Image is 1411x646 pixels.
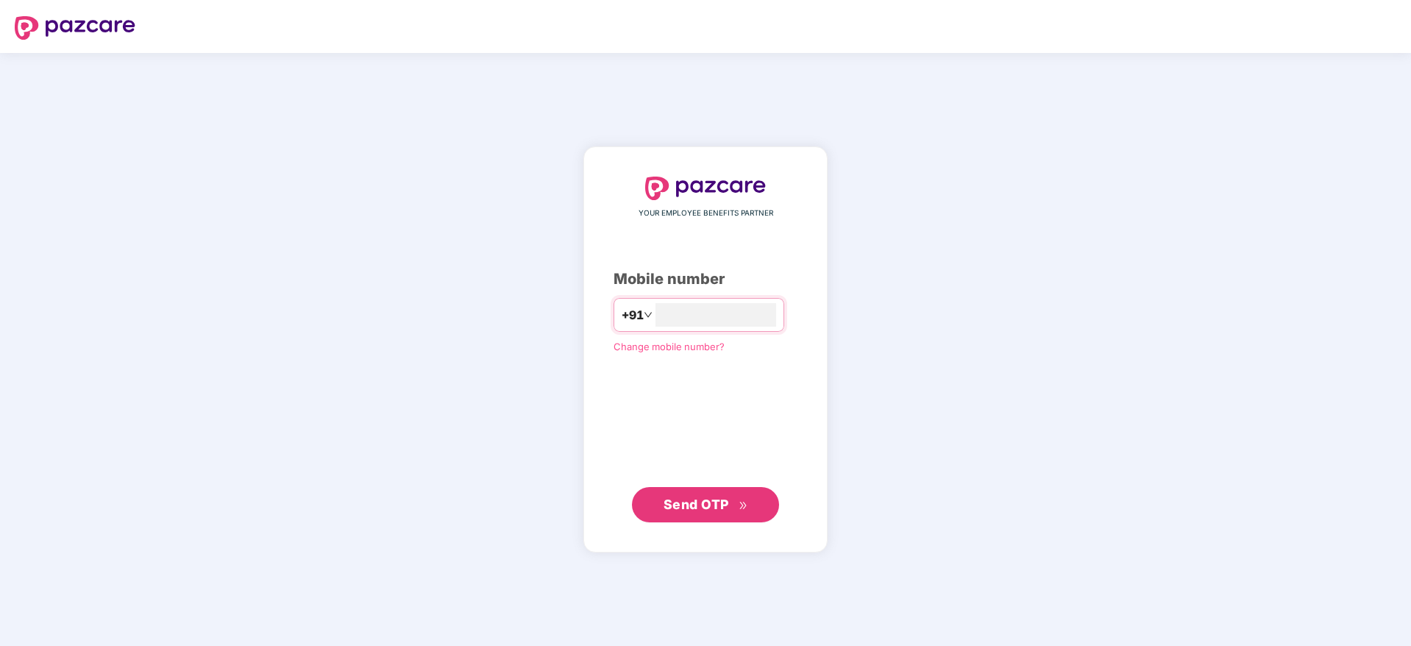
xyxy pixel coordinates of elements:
[645,177,766,200] img: logo
[644,310,653,319] span: down
[614,341,725,352] a: Change mobile number?
[739,501,748,511] span: double-right
[639,207,773,219] span: YOUR EMPLOYEE BENEFITS PARTNER
[614,268,797,291] div: Mobile number
[15,16,135,40] img: logo
[664,497,729,512] span: Send OTP
[632,487,779,522] button: Send OTPdouble-right
[622,306,644,324] span: +91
